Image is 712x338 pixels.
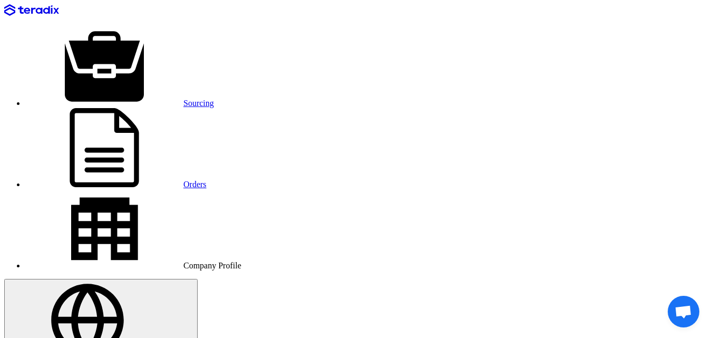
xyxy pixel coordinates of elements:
a: Sourcing [25,99,214,108]
a: Orders [25,180,207,189]
a: Company Profile [25,261,241,270]
img: Teradix logo [4,4,59,16]
div: Open chat [668,296,699,327]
